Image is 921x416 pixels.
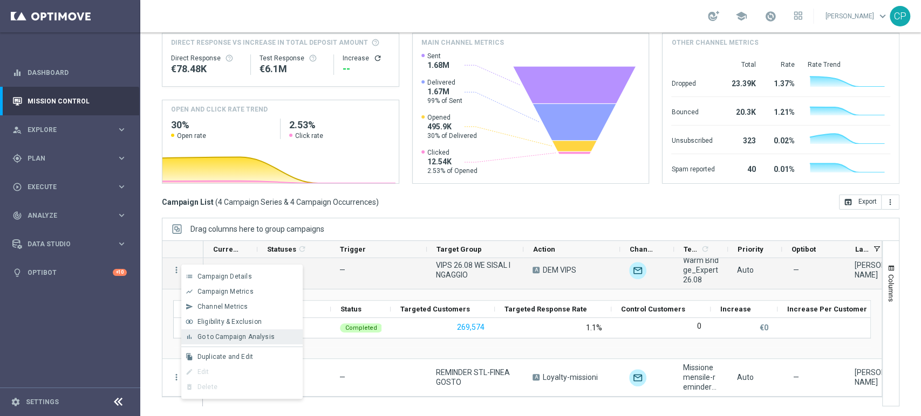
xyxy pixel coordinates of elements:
span: 1.68M [427,60,449,70]
div: 1.21% [768,102,794,120]
span: Templates [684,245,699,253]
span: 495.9K [427,122,477,131]
span: Optibot [792,245,816,253]
span: Calculate column [296,243,306,255]
multiple-options-button: Export to CSV [839,197,899,206]
i: keyboard_arrow_right [117,239,127,249]
img: Optimail [629,369,646,386]
div: 23.39K [727,74,755,91]
button: 269,574 [456,321,486,334]
span: — [793,265,799,275]
i: more_vert [886,198,895,206]
span: 30% of Delivered [427,131,477,140]
div: Analyze [12,211,117,220]
div: -- [343,63,390,75]
div: Press SPACE to deselect this row. [162,252,203,289]
button: list Campaign Details [181,269,303,284]
div: Unsubscribed [671,131,714,148]
button: gps_fixed Plan keyboard_arrow_right [12,154,127,163]
i: keyboard_arrow_right [117,153,127,163]
span: Trigger [340,245,366,253]
div: Chiara Pigato [855,368,890,387]
i: open_in_browser [844,198,852,206]
span: Opened [427,113,477,122]
div: Rate Trend [807,60,890,69]
span: Priority [738,245,763,253]
button: lightbulb Optibot +10 [12,268,127,277]
span: — [339,266,345,274]
h2: 30% [171,119,271,131]
div: 0.02% [768,131,794,148]
div: 40 [727,160,755,177]
button: person_search Explore keyboard_arrow_right [12,126,127,134]
span: Analyze [28,212,117,219]
h4: OPEN AND CLICK RATE TREND [171,105,268,114]
span: 2.53% of Opened [427,167,477,175]
button: show_chart Campaign Metrics [181,284,303,299]
colored-tag: Completed [340,322,383,332]
div: Spam reported [671,160,714,177]
i: settings [11,397,21,407]
span: Delivered [427,78,462,87]
span: Current Status [213,245,239,253]
h4: Main channel metrics [421,38,504,47]
div: Dashboard [12,58,127,87]
span: Action [533,245,555,253]
i: join_inner [186,318,193,325]
i: keyboard_arrow_right [117,210,127,220]
span: Auto [737,373,754,382]
span: 1.67M [427,87,462,96]
span: Channel [630,245,656,253]
h3: Campaign List [162,197,379,207]
span: Last Modified By [855,245,869,253]
div: 323 [727,131,755,148]
span: Explore [28,127,117,133]
span: Increase Per Customer [787,305,867,313]
button: bar_chart Go to Campaign Analysis [181,329,303,344]
button: file_copy Duplicate and Edit [181,349,303,364]
span: A [533,374,540,380]
button: play_circle_outline Execute keyboard_arrow_right [12,183,127,191]
span: Campaign Metrics [197,288,254,295]
img: Optimail [629,262,646,279]
span: Eligibility & Exclusion [197,318,262,325]
span: Duplicate and Edit [197,353,253,360]
div: Chiara Pigato [855,260,890,280]
span: Calculate column [699,243,709,255]
i: bar_chart [186,333,193,341]
span: Channel Metrics [197,303,248,310]
button: open_in_browser Export [839,195,882,210]
div: +10 [113,269,127,276]
div: Increase [343,54,390,63]
div: Mission Control [12,87,127,115]
span: Drag columns here to group campaigns [190,225,324,233]
span: Warm Bridge_Expert 26.08 [683,255,719,285]
button: equalizer Dashboard [12,68,127,77]
div: Bounced [671,102,714,120]
i: track_changes [12,211,22,220]
div: Rate [768,60,794,69]
label: 0 [697,321,701,331]
span: Data Studio [28,241,117,247]
span: Columns [887,274,896,302]
button: Mission Control [12,97,127,106]
div: Total [727,60,755,69]
button: Data Studio keyboard_arrow_right [12,240,127,248]
span: Status [340,305,361,313]
div: €6,096,514 [260,63,325,75]
div: Test Response [260,54,325,63]
span: keyboard_arrow_down [877,10,889,22]
span: — [339,373,345,382]
div: Execute [12,182,117,192]
span: Targeted Customers [400,305,470,313]
div: 1.37% [768,74,794,91]
button: join_inner Eligibility & Exclusion [181,314,303,329]
i: play_circle_outline [12,182,22,192]
i: refresh [701,245,709,253]
span: DEM VIPS [543,265,576,275]
span: Direct Response VS Increase In Total Deposit Amount [171,38,368,47]
span: Loyalty-missioni [543,372,598,382]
